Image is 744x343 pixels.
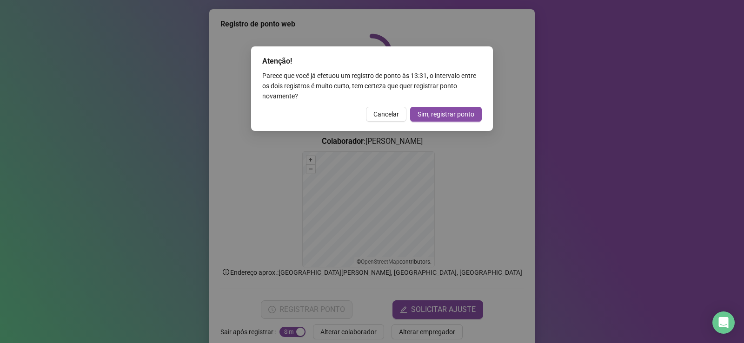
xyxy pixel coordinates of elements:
[373,109,399,119] span: Cancelar
[262,56,482,67] div: Atenção!
[712,311,735,334] div: Open Intercom Messenger
[262,71,482,101] div: Parece que você já efetuou um registro de ponto às 13:31 , o intervalo entre os dois registros é ...
[366,107,406,122] button: Cancelar
[410,107,482,122] button: Sim, registrar ponto
[418,109,474,119] span: Sim, registrar ponto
